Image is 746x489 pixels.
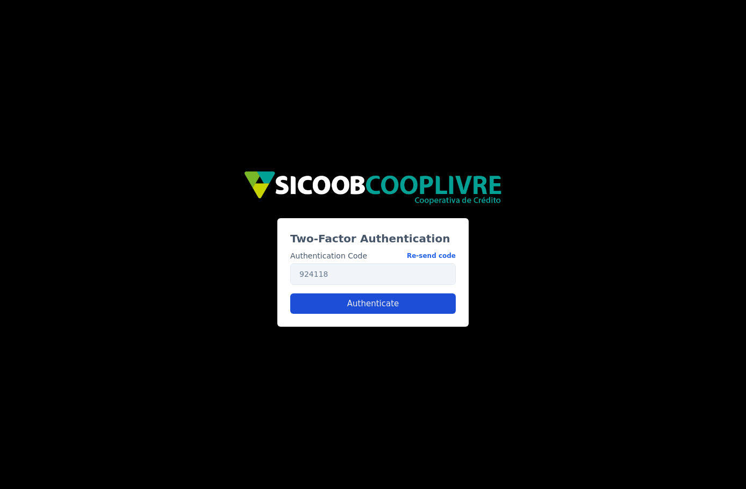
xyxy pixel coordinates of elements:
input: XXXXXX [290,263,456,285]
button: Authenticate [290,293,456,314]
img: img/sicoob_cooplivre.png [243,171,503,205]
h3: Two-Factor Authentication [290,231,456,246]
button: Authentication Code [407,250,456,262]
label: Authentication Code [290,250,456,262]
